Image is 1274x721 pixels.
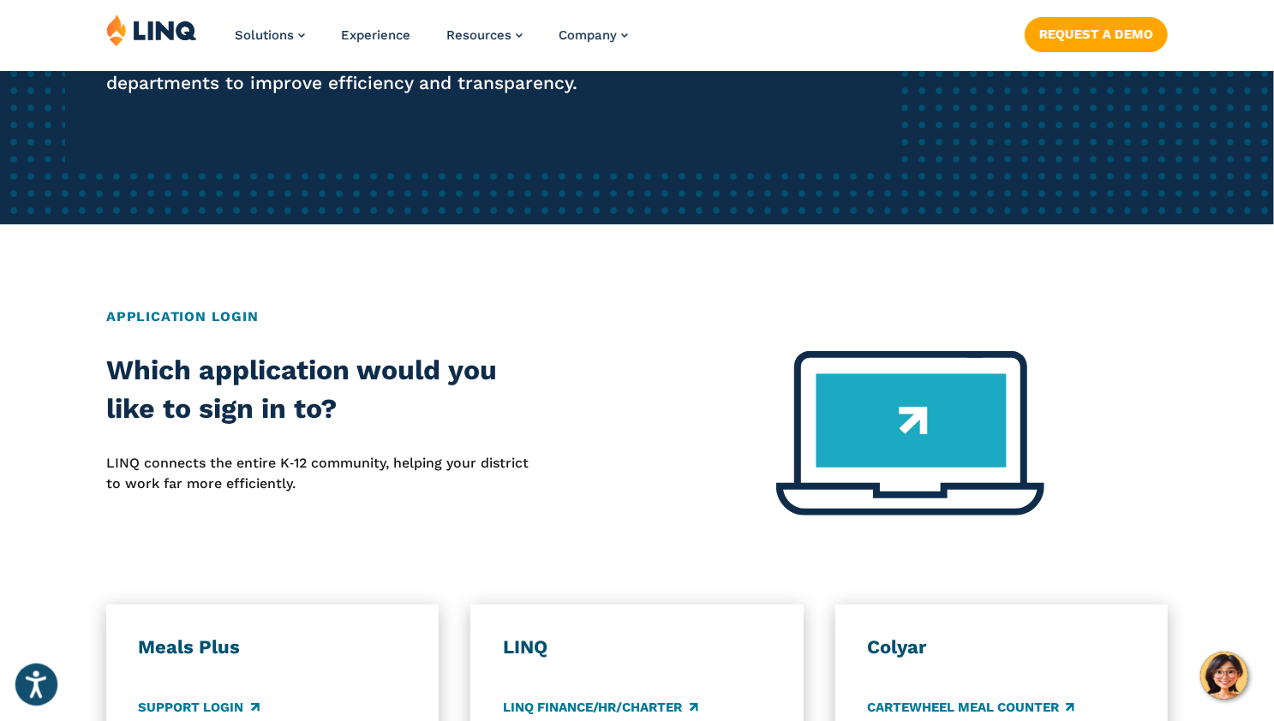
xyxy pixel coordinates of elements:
p: LINQ connects the entire K‑12 community, helping your district to work far more efficiently. [106,453,530,495]
a: Support Login [138,698,259,717]
nav: Button Navigation [1025,14,1168,51]
button: Hello, have a question? Let’s chat. [1200,652,1248,700]
a: CARTEWHEEL Meal Counter [867,698,1074,717]
h2: Application Login [106,307,1168,327]
h3: LINQ [503,635,772,659]
span: Resources [446,27,511,43]
a: Request a Demo [1025,17,1168,51]
a: Experience [341,27,410,43]
a: LINQ Finance/HR/Charter [503,698,698,717]
a: Resources [446,27,523,43]
a: Company [559,27,628,43]
span: Solutions [235,27,294,43]
nav: Primary Navigation [235,14,628,70]
h3: Meals Plus [138,635,407,659]
img: LINQ | K‑12 Software [106,14,197,46]
h2: Which application would you like to sign in to? [106,351,530,429]
h3: Colyar [867,635,1136,659]
a: Solutions [235,27,305,43]
span: Company [559,27,617,43]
